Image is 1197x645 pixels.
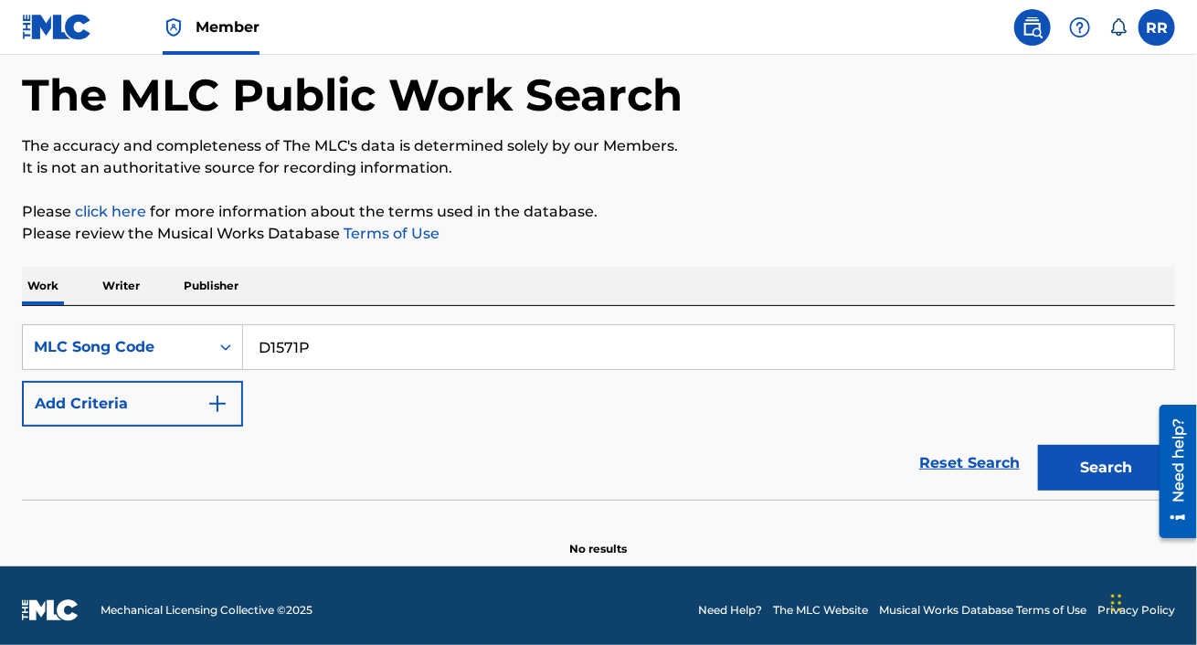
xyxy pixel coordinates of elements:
[163,16,185,38] img: Top Rightsholder
[34,336,198,358] div: MLC Song Code
[1111,576,1122,630] div: Drag
[22,381,243,427] button: Add Criteria
[773,602,868,619] a: The MLC Website
[22,223,1175,245] p: Please review the Musical Works Database
[75,203,146,220] a: click here
[22,157,1175,179] p: It is not an authoritative source for recording information.
[22,135,1175,157] p: The accuracy and completeness of The MLC's data is determined solely by our Members.
[22,324,1175,500] form: Search Form
[1069,16,1091,38] img: help
[910,443,1029,483] a: Reset Search
[22,599,79,621] img: logo
[1038,445,1175,491] button: Search
[698,602,762,619] a: Need Help?
[178,267,244,305] p: Publisher
[101,602,312,619] span: Mechanical Licensing Collective © 2025
[570,519,628,557] p: No results
[1106,557,1197,645] iframe: Chat Widget
[97,267,145,305] p: Writer
[1022,16,1043,38] img: search
[207,393,228,415] img: 9d2ae6d4665cec9f34b9.svg
[879,602,1086,619] a: Musical Works Database Terms of Use
[22,267,64,305] p: Work
[1146,397,1197,545] iframe: Resource Center
[1014,9,1051,46] a: Public Search
[1109,18,1128,37] div: Notifications
[22,68,683,122] h1: The MLC Public Work Search
[340,225,440,242] a: Terms of Use
[196,16,260,37] span: Member
[1139,9,1175,46] div: User Menu
[22,14,92,40] img: MLC Logo
[1097,602,1175,619] a: Privacy Policy
[1062,9,1098,46] div: Help
[22,201,1175,223] p: Please for more information about the terms used in the database.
